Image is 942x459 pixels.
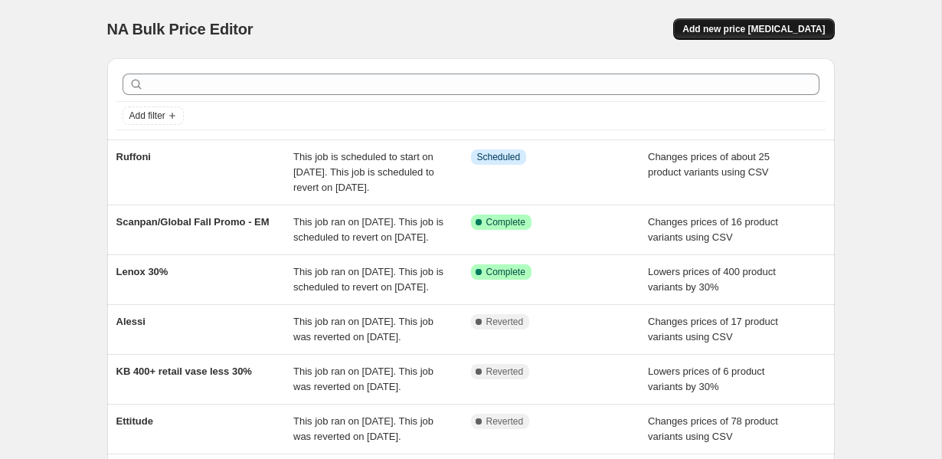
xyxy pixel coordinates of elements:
span: Ettitude [116,415,153,427]
span: This job ran on [DATE]. This job was reverted on [DATE]. [293,415,433,442]
span: Changes prices of about 25 product variants using CSV [648,151,770,178]
span: Complete [486,266,525,278]
span: Add filter [129,110,165,122]
button: Add new price [MEDICAL_DATA] [673,18,834,40]
span: Lowers prices of 400 product variants by 30% [648,266,776,293]
span: KB 400+ retail vase less 30% [116,366,252,377]
button: Add filter [123,107,184,125]
span: Add new price [MEDICAL_DATA] [682,23,825,35]
span: Changes prices of 78 product variants using CSV [648,415,778,442]
span: Lenox 30% [116,266,168,277]
span: Reverted [486,366,524,378]
span: Changes prices of 16 product variants using CSV [648,216,778,243]
span: This job ran on [DATE]. This job is scheduled to revert on [DATE]. [293,266,443,293]
span: This job ran on [DATE]. This job was reverted on [DATE]. [293,366,433,392]
span: This job ran on [DATE]. This job is scheduled to revert on [DATE]. [293,216,443,243]
span: Scanpan/Global Fall Promo - EM [116,216,270,228]
span: Ruffoni [116,151,151,162]
span: NA Bulk Price Editor [107,21,253,38]
span: Scheduled [477,151,521,163]
span: Complete [486,216,525,228]
span: Changes prices of 17 product variants using CSV [648,316,778,343]
span: Alessi [116,316,146,327]
span: Reverted [486,415,524,428]
span: This job is scheduled to start on [DATE]. This job is scheduled to revert on [DATE]. [293,151,434,193]
span: This job ran on [DATE]. This job was reverted on [DATE]. [293,316,433,343]
span: Reverted [486,316,524,328]
span: Lowers prices of 6 product variants by 30% [648,366,764,392]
